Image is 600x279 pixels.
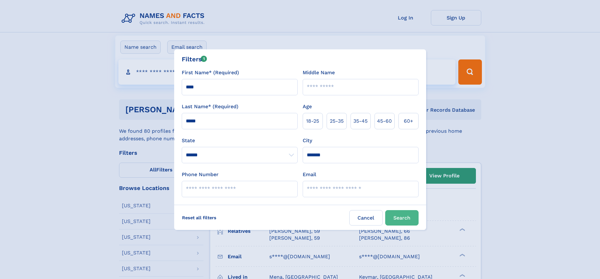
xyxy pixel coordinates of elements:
label: City [303,137,312,144]
label: Age [303,103,312,110]
div: Filters [182,54,207,64]
label: Reset all filters [178,210,220,225]
span: 45‑60 [377,117,392,125]
label: Cancel [349,210,383,226]
span: 18‑25 [306,117,319,125]
label: Last Name* (Required) [182,103,238,110]
label: First Name* (Required) [182,69,239,76]
label: State [182,137,298,144]
span: 25‑35 [330,117,344,125]
label: Email [303,171,316,178]
span: 35‑45 [353,117,368,125]
label: Middle Name [303,69,335,76]
label: Phone Number [182,171,219,178]
button: Search [385,210,419,226]
span: 60+ [404,117,413,125]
